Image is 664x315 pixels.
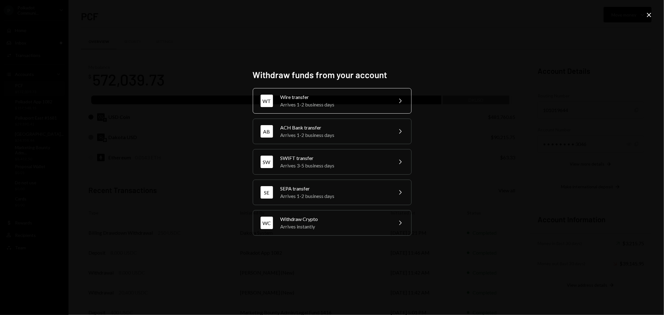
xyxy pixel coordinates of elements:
[253,149,412,175] button: SWSWIFT transferArrives 3-5 business days
[253,69,412,81] h2: Withdraw funds from your account
[261,217,273,229] div: WC
[280,185,389,192] div: SEPA transfer
[280,124,389,131] div: ACH Bank transfer
[280,192,389,200] div: Arrives 1-2 business days
[280,131,389,139] div: Arrives 1-2 business days
[280,162,389,169] div: Arrives 3-5 business days
[280,93,389,101] div: Wire transfer
[253,210,412,236] button: WCWithdraw CryptoArrives instantly
[261,95,273,107] div: WT
[261,125,273,138] div: AB
[280,154,389,162] div: SWIFT transfer
[280,101,389,108] div: Arrives 1-2 business days
[253,180,412,205] button: SESEPA transferArrives 1-2 business days
[253,88,412,114] button: WTWire transferArrives 1-2 business days
[280,223,389,230] div: Arrives instantly
[261,186,273,199] div: SE
[253,119,412,144] button: ABACH Bank transferArrives 1-2 business days
[261,156,273,168] div: SW
[280,215,389,223] div: Withdraw Crypto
